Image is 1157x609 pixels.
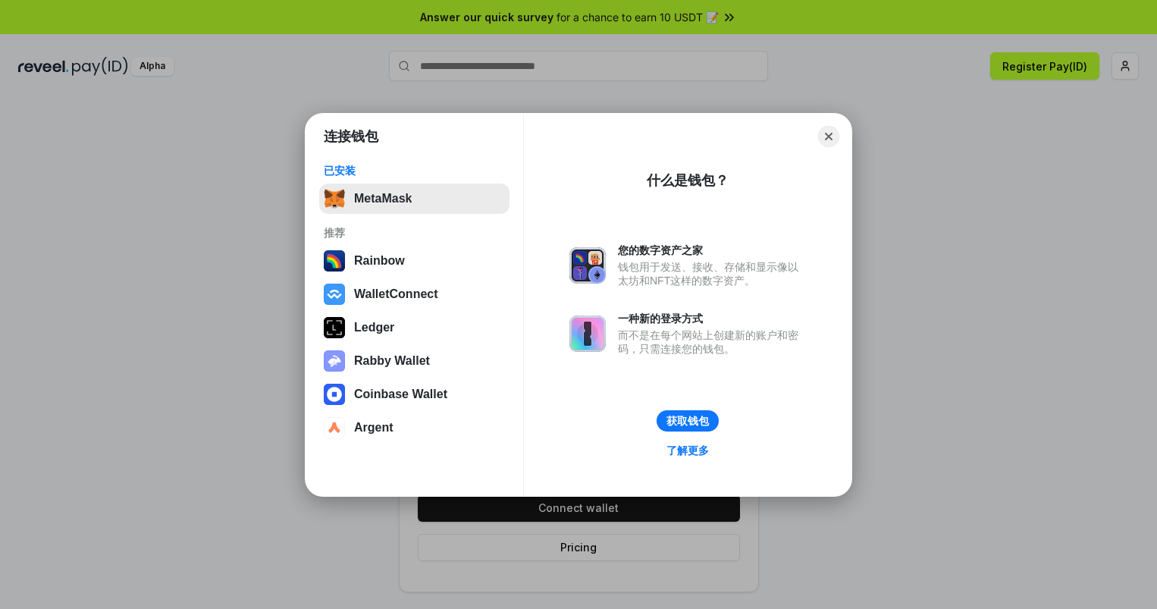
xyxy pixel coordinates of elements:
button: Ledger [319,312,510,343]
a: 了解更多 [657,441,718,460]
button: MetaMask [319,184,510,214]
img: svg+xml,%3Csvg%20xmlns%3D%22http%3A%2F%2Fwww.w3.org%2F2000%2Fsvg%22%20fill%3D%22none%22%20viewBox... [569,315,606,352]
button: WalletConnect [319,279,510,309]
div: Rainbow [354,254,405,268]
button: 获取钱包 [657,410,719,432]
div: 获取钱包 [666,414,709,428]
h1: 连接钱包 [324,127,378,146]
div: 已安装 [324,164,505,177]
div: MetaMask [354,192,412,206]
button: Argent [319,413,510,443]
div: 了解更多 [666,444,709,457]
div: 推荐 [324,226,505,240]
div: Coinbase Wallet [354,388,447,401]
img: svg+xml,%3Csvg%20xmlns%3D%22http%3A%2F%2Fwww.w3.org%2F2000%2Fsvg%22%20fill%3D%22none%22%20viewBox... [324,350,345,372]
button: Coinbase Wallet [319,379,510,410]
img: svg+xml,%3Csvg%20width%3D%22120%22%20height%3D%22120%22%20viewBox%3D%220%200%20120%20120%22%20fil... [324,250,345,272]
img: svg+xml,%3Csvg%20width%3D%2228%22%20height%3D%2228%22%20viewBox%3D%220%200%2028%2028%22%20fill%3D... [324,417,345,438]
img: svg+xml,%3Csvg%20width%3D%2228%22%20height%3D%2228%22%20viewBox%3D%220%200%2028%2028%22%20fill%3D... [324,284,345,305]
div: 而不是在每个网站上创建新的账户和密码，只需连接您的钱包。 [618,328,806,356]
div: Ledger [354,321,394,334]
div: 一种新的登录方式 [618,312,806,325]
div: Rabby Wallet [354,354,430,368]
img: svg+xml,%3Csvg%20width%3D%2228%22%20height%3D%2228%22%20viewBox%3D%220%200%2028%2028%22%20fill%3D... [324,384,345,405]
div: WalletConnect [354,287,438,301]
button: Close [818,126,839,147]
div: Argent [354,421,394,435]
div: 什么是钱包？ [647,171,729,190]
img: svg+xml,%3Csvg%20fill%3D%22none%22%20height%3D%2233%22%20viewBox%3D%220%200%2035%2033%22%20width%... [324,188,345,209]
button: Rabby Wallet [319,346,510,376]
div: 钱包用于发送、接收、存储和显示像以太坊和NFT这样的数字资产。 [618,260,806,287]
img: svg+xml,%3Csvg%20xmlns%3D%22http%3A%2F%2Fwww.w3.org%2F2000%2Fsvg%22%20fill%3D%22none%22%20viewBox... [569,247,606,284]
div: 您的数字资产之家 [618,243,806,257]
button: Rainbow [319,246,510,276]
img: svg+xml,%3Csvg%20xmlns%3D%22http%3A%2F%2Fwww.w3.org%2F2000%2Fsvg%22%20width%3D%2228%22%20height%3... [324,317,345,338]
